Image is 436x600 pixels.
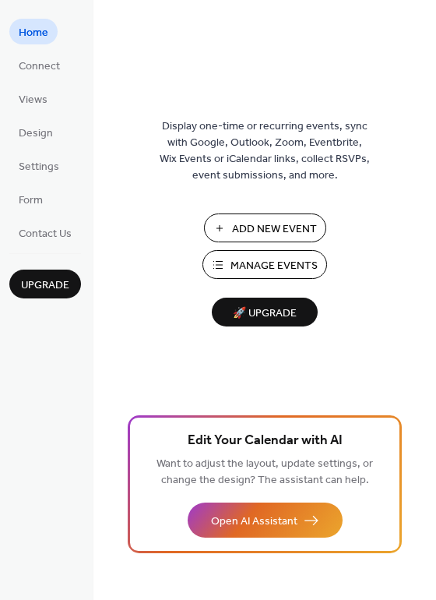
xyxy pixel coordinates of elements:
[9,220,81,245] a: Contact Us
[188,503,343,538] button: Open AI Assistant
[9,153,69,178] a: Settings
[212,298,318,326] button: 🚀 Upgrade
[204,214,326,242] button: Add New Event
[21,277,69,294] span: Upgrade
[19,192,43,209] span: Form
[9,119,62,145] a: Design
[9,86,57,111] a: Views
[19,25,48,41] span: Home
[9,186,52,212] a: Form
[156,454,373,491] span: Want to adjust the layout, update settings, or change the design? The assistant can help.
[19,58,60,75] span: Connect
[188,430,343,452] span: Edit Your Calendar with AI
[19,125,53,142] span: Design
[202,250,327,279] button: Manage Events
[19,159,59,175] span: Settings
[230,258,318,274] span: Manage Events
[9,52,69,78] a: Connect
[19,226,72,242] span: Contact Us
[19,92,47,108] span: Views
[221,303,308,324] span: 🚀 Upgrade
[232,221,317,238] span: Add New Event
[160,118,370,184] span: Display one-time or recurring events, sync with Google, Outlook, Zoom, Eventbrite, Wix Events or ...
[211,514,297,530] span: Open AI Assistant
[9,270,81,298] button: Upgrade
[9,19,58,44] a: Home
